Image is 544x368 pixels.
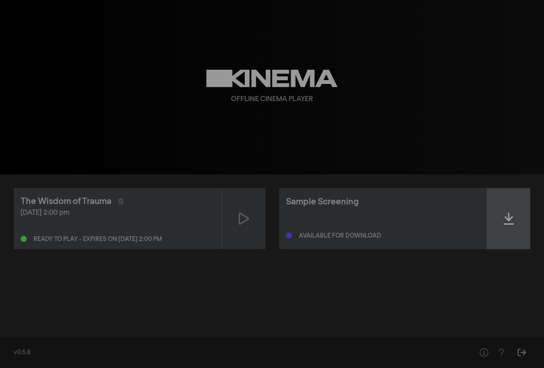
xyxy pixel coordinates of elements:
button: Help [492,344,510,361]
button: Sign Out [513,344,530,361]
div: Available for download [299,233,381,239]
button: Help [475,344,492,361]
div: Sample Screening [286,195,359,208]
div: v0.5.8 [14,348,458,357]
div: [DATE] 2:00 pm [21,208,215,218]
div: Offline Cinema Player [231,94,313,105]
div: The Wisdom of Trauma [21,195,111,208]
div: Ready to play - expires on [DATE] 2:00 pm [34,236,162,242]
